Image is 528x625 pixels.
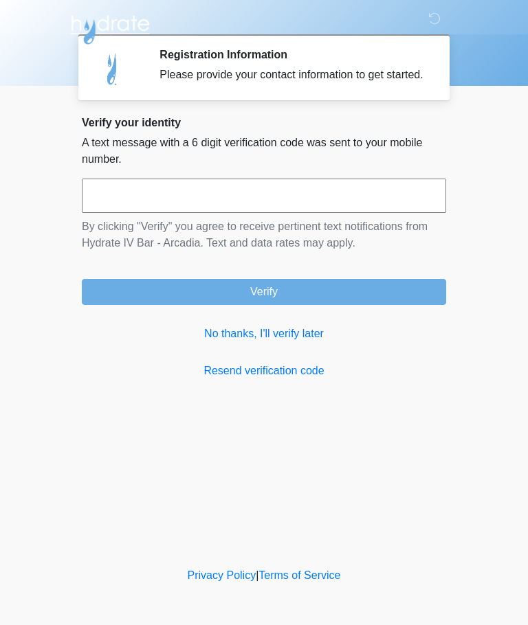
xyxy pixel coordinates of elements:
h2: Verify your identity [82,116,446,129]
a: Privacy Policy [188,569,256,581]
p: A text message with a 6 digit verification code was sent to your mobile number. [82,135,446,168]
img: Hydrate IV Bar - Arcadia Logo [68,10,152,45]
a: | [256,569,258,581]
a: Resend verification code [82,363,446,379]
div: Please provide your contact information to get started. [159,67,426,83]
button: Verify [82,279,446,305]
a: Terms of Service [258,569,340,581]
p: By clicking "Verify" you agree to receive pertinent text notifications from Hydrate IV Bar - Arca... [82,218,446,251]
a: No thanks, I'll verify later [82,326,446,342]
img: Agent Avatar [92,48,133,89]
